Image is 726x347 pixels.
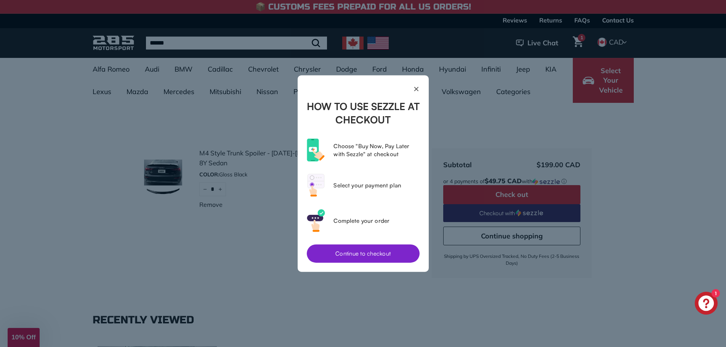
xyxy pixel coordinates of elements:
h2: How to use Sezzle at checkout [307,99,420,126]
p: Complete your order [333,217,419,225]
button: Continue to checkout [307,245,420,263]
inbox-online-store-chat: Shopify online store chat [692,292,720,317]
button: Close Sezzle modal [307,84,420,93]
p: Select your payment plan [333,181,419,189]
p: Choose "Buy Now, Pay Later with Sezzle" at checkout [333,142,419,158]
